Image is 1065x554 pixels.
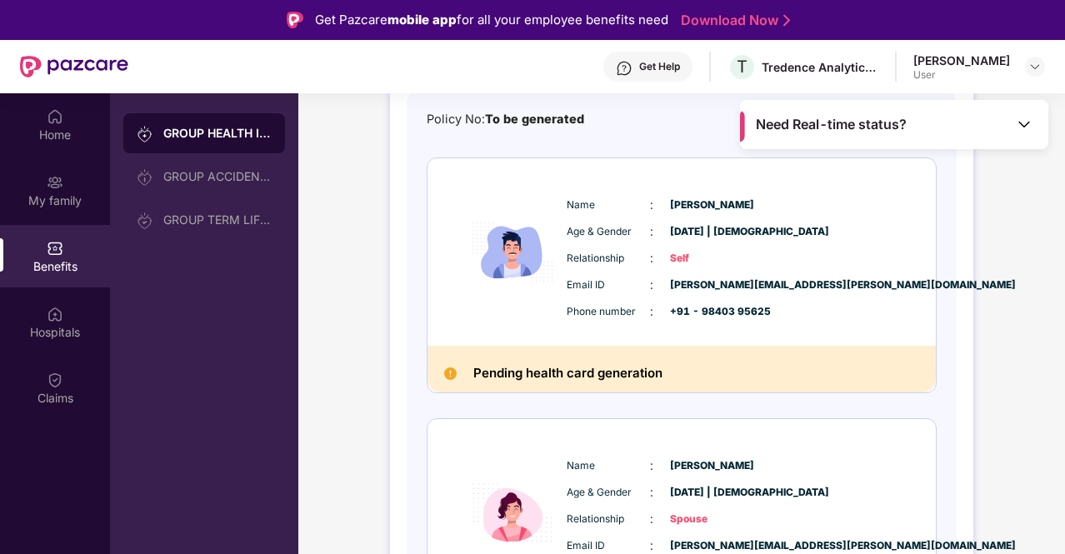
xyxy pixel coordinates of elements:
[650,222,653,241] span: :
[670,224,753,240] span: [DATE] | [DEMOGRAPHIC_DATA]
[762,59,878,75] div: Tredence Analytics Solutions Private Limited
[137,169,153,186] img: svg+xml;base64,PHN2ZyB3aWR0aD0iMjAiIGhlaWdodD0iMjAiIHZpZXdCb3g9IjAgMCAyMCAyMCIgZmlsbD0ibm9uZSIgeG...
[462,183,562,321] img: icon
[670,277,753,293] span: [PERSON_NAME][EMAIL_ADDRESS][PERSON_NAME][DOMAIN_NAME]
[913,52,1010,68] div: [PERSON_NAME]
[163,213,272,227] div: GROUP TERM LIFE INSURANCE
[650,457,653,475] span: :
[427,110,584,129] div: Policy No:
[650,510,653,528] span: :
[47,174,63,191] img: svg+xml;base64,PHN2ZyB3aWR0aD0iMjAiIGhlaWdodD0iMjAiIHZpZXdCb3g9IjAgMCAyMCAyMCIgZmlsbD0ibm9uZSIgeG...
[485,112,584,126] span: To be generated
[567,251,650,267] span: Relationship
[650,249,653,267] span: :
[737,57,747,77] span: T
[47,306,63,322] img: svg+xml;base64,PHN2ZyBpZD0iSG9zcGl0YWxzIiB4bWxucz0iaHR0cDovL3d3dy53My5vcmcvMjAwMC9zdmciIHdpZHRoPS...
[783,12,790,29] img: Stroke
[913,68,1010,82] div: User
[639,60,680,73] div: Get Help
[670,512,753,527] span: Spouse
[567,224,650,240] span: Age & Gender
[670,304,753,320] span: +91 - 98403 95625
[137,212,153,229] img: svg+xml;base64,PHN2ZyB3aWR0aD0iMjAiIGhlaWdodD0iMjAiIHZpZXdCb3g9IjAgMCAyMCAyMCIgZmlsbD0ibm9uZSIgeG...
[567,458,650,474] span: Name
[567,304,650,320] span: Phone number
[47,240,63,257] img: svg+xml;base64,PHN2ZyBpZD0iQmVuZWZpdHMiIHhtbG5zPSJodHRwOi8vd3d3LnczLm9yZy8yMDAwL3N2ZyIgd2lkdGg9Ij...
[20,56,128,77] img: New Pazcare Logo
[670,251,753,267] span: Self
[1016,116,1032,132] img: Toggle Icon
[163,125,272,142] div: GROUP HEALTH INSURANCE
[756,116,907,133] span: Need Real-time status?
[163,170,272,183] div: GROUP ACCIDENTAL INSURANCE
[567,512,650,527] span: Relationship
[473,362,662,384] h2: Pending health card generation
[287,12,303,28] img: Logo
[47,108,63,125] img: svg+xml;base64,PHN2ZyBpZD0iSG9tZSIgeG1sbnM9Imh0dHA6Ly93d3cudzMub3JnLzIwMDAvc3ZnIiB3aWR0aD0iMjAiIG...
[567,485,650,501] span: Age & Gender
[315,10,668,30] div: Get Pazcare for all your employee benefits need
[444,367,457,380] img: Pending
[650,483,653,502] span: :
[670,538,753,554] span: [PERSON_NAME][EMAIL_ADDRESS][PERSON_NAME][DOMAIN_NAME]
[670,485,753,501] span: [DATE] | [DEMOGRAPHIC_DATA]
[650,196,653,214] span: :
[681,12,785,29] a: Download Now
[567,197,650,213] span: Name
[616,60,632,77] img: svg+xml;base64,PHN2ZyBpZD0iSGVscC0zMngzMiIgeG1sbnM9Imh0dHA6Ly93d3cudzMub3JnLzIwMDAvc3ZnIiB3aWR0aD...
[670,197,753,213] span: [PERSON_NAME]
[650,276,653,294] span: :
[137,126,153,142] img: svg+xml;base64,PHN2ZyB3aWR0aD0iMjAiIGhlaWdodD0iMjAiIHZpZXdCb3g9IjAgMCAyMCAyMCIgZmlsbD0ibm9uZSIgeG...
[670,458,753,474] span: [PERSON_NAME]
[47,372,63,388] img: svg+xml;base64,PHN2ZyBpZD0iQ2xhaW0iIHhtbG5zPSJodHRwOi8vd3d3LnczLm9yZy8yMDAwL3N2ZyIgd2lkdGg9IjIwIi...
[650,302,653,321] span: :
[387,12,457,27] strong: mobile app
[1028,60,1042,73] img: svg+xml;base64,PHN2ZyBpZD0iRHJvcGRvd24tMzJ4MzIiIHhtbG5zPSJodHRwOi8vd3d3LnczLm9yZy8yMDAwL3N2ZyIgd2...
[567,277,650,293] span: Email ID
[567,538,650,554] span: Email ID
